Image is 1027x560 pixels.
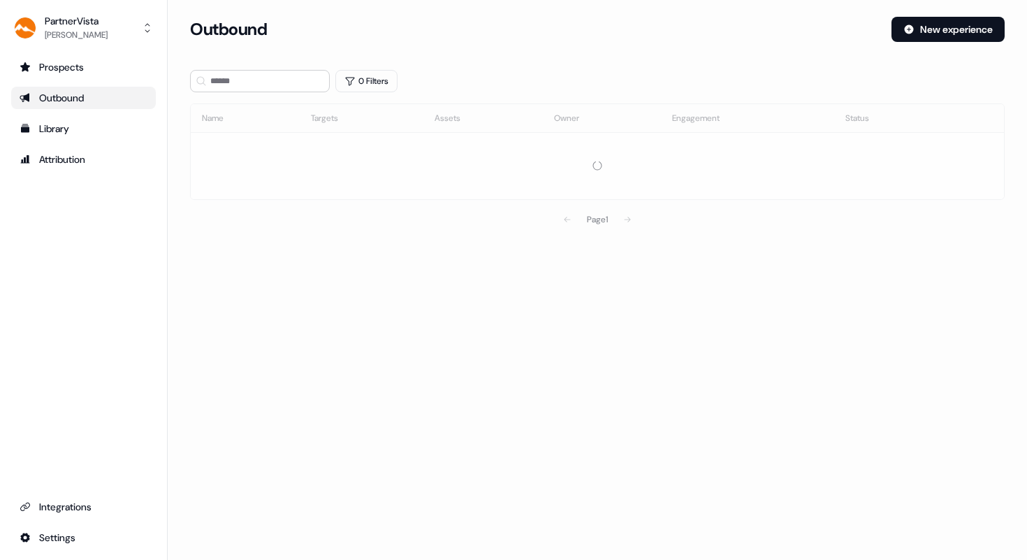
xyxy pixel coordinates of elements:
[20,152,147,166] div: Attribution
[891,17,1005,42] button: New experience
[20,91,147,105] div: Outbound
[335,70,398,92] button: 0 Filters
[45,14,108,28] div: PartnerVista
[20,531,147,545] div: Settings
[190,19,267,40] h3: Outbound
[45,28,108,42] div: [PERSON_NAME]
[11,11,156,45] button: PartnerVista[PERSON_NAME]
[20,122,147,136] div: Library
[20,60,147,74] div: Prospects
[11,496,156,518] a: Go to integrations
[11,148,156,171] a: Go to attribution
[11,117,156,140] a: Go to templates
[11,56,156,78] a: Go to prospects
[11,87,156,109] a: Go to outbound experience
[11,526,156,549] a: Go to integrations
[20,500,147,514] div: Integrations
